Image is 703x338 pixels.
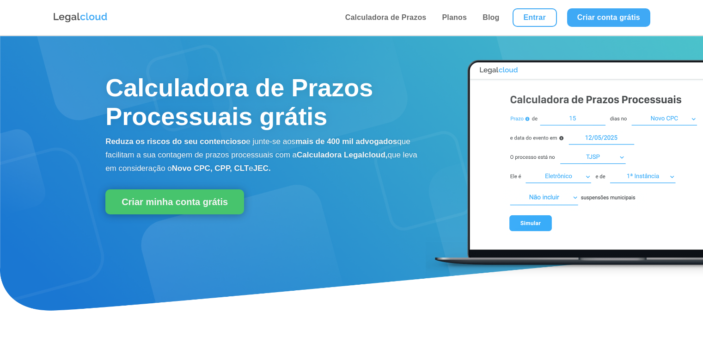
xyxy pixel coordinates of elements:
img: Calculadora de Prazos Processuais Legalcloud [426,50,703,277]
b: JEC. [253,164,271,173]
span: Calculadora de Prazos Processuais grátis [105,74,373,130]
img: Logo da Legalcloud [53,12,108,24]
b: mais de 400 mil advogados [295,137,397,146]
a: Criar minha conta grátis [105,189,244,214]
b: Novo CPC, CPP, CLT [172,164,249,173]
b: Reduza os riscos do seu contencioso [105,137,246,146]
a: Calculadora de Prazos Processuais Legalcloud [426,271,703,279]
p: e junte-se aos que facilitam a sua contagem de prazos processuais com a que leva em consideração o e [105,135,422,175]
a: Entrar [513,8,557,27]
b: Calculadora Legalcloud, [297,150,388,159]
a: Criar conta grátis [567,8,650,27]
